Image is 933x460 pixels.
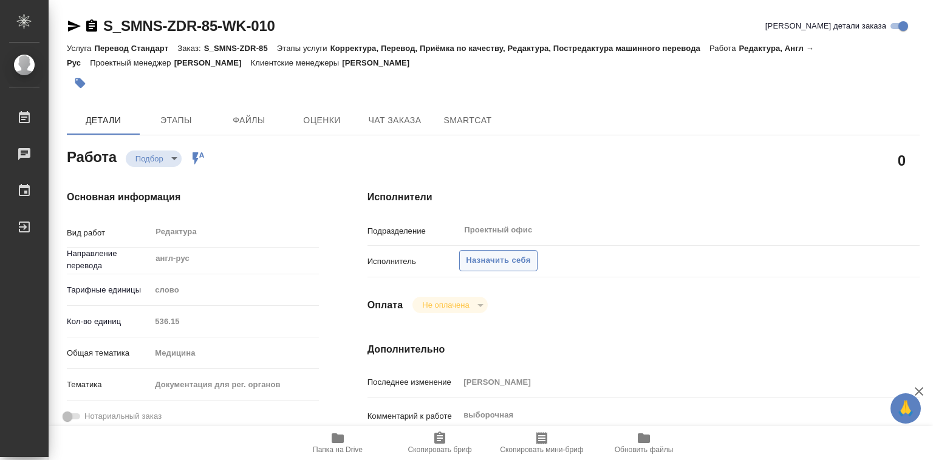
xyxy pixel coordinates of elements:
[491,426,593,460] button: Скопировать мини-бриф
[84,19,99,33] button: Скопировать ссылку
[67,248,151,272] p: Направление перевода
[67,284,151,296] p: Тарифные единицы
[466,254,530,268] span: Назначить себя
[367,190,920,205] h4: Исполнители
[419,300,473,310] button: Не оплачена
[251,58,343,67] p: Клиентские менеджеры
[277,44,330,53] p: Этапы услуги
[126,151,182,167] div: Подбор
[151,343,318,364] div: Медицина
[84,410,162,422] span: Нотариальный заказ
[412,297,487,313] div: Подбор
[67,44,94,53] p: Услуга
[103,18,275,34] a: S_SMNS-ZDR-85-WK-010
[67,379,151,391] p: Тематика
[459,373,873,391] input: Пустое поле
[367,255,460,268] p: Исполнитель
[313,445,363,454] span: Папка на Drive
[287,426,389,460] button: Папка на Drive
[151,313,318,330] input: Пустое поле
[151,280,318,300] div: слово
[709,44,739,53] p: Работа
[367,410,460,422] p: Комментарий к работе
[895,396,916,421] span: 🙏
[765,20,886,32] span: [PERSON_NAME] детали заказа
[459,250,537,271] button: Назначить себя
[389,426,491,460] button: Скопировать бриф
[67,347,151,359] p: Общая тематика
[94,44,177,53] p: Перевод Стандарт
[67,227,151,239] p: Вид работ
[500,445,583,454] span: Скопировать мини-бриф
[67,70,94,96] button: Добавить тэг
[367,225,460,237] p: Подразделение
[74,113,132,128] span: Детали
[367,342,920,357] h4: Дополнительно
[220,113,278,128] span: Файлы
[132,154,167,164] button: Подбор
[898,150,906,171] h2: 0
[367,298,403,313] h4: Оплата
[366,113,424,128] span: Чат заказа
[204,44,277,53] p: S_SMNS-ZDR-85
[147,113,205,128] span: Этапы
[330,44,709,53] p: Корректура, Перевод, Приёмка по качеству, Редактура, Постредактура машинного перевода
[67,190,319,205] h4: Основная информация
[67,19,81,33] button: Скопировать ссылку для ЯМессенджера
[174,58,251,67] p: [PERSON_NAME]
[615,445,674,454] span: Обновить файлы
[151,374,318,395] div: Документация для рег. органов
[459,405,873,425] textarea: выборочная
[890,393,921,424] button: 🙏
[342,58,419,67] p: [PERSON_NAME]
[439,113,497,128] span: SmartCat
[593,426,695,460] button: Обновить файлы
[67,145,117,167] h2: Работа
[177,44,203,53] p: Заказ:
[90,58,174,67] p: Проектный менеджер
[408,445,471,454] span: Скопировать бриф
[367,376,460,388] p: Последнее изменение
[293,113,351,128] span: Оценки
[67,316,151,328] p: Кол-во единиц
